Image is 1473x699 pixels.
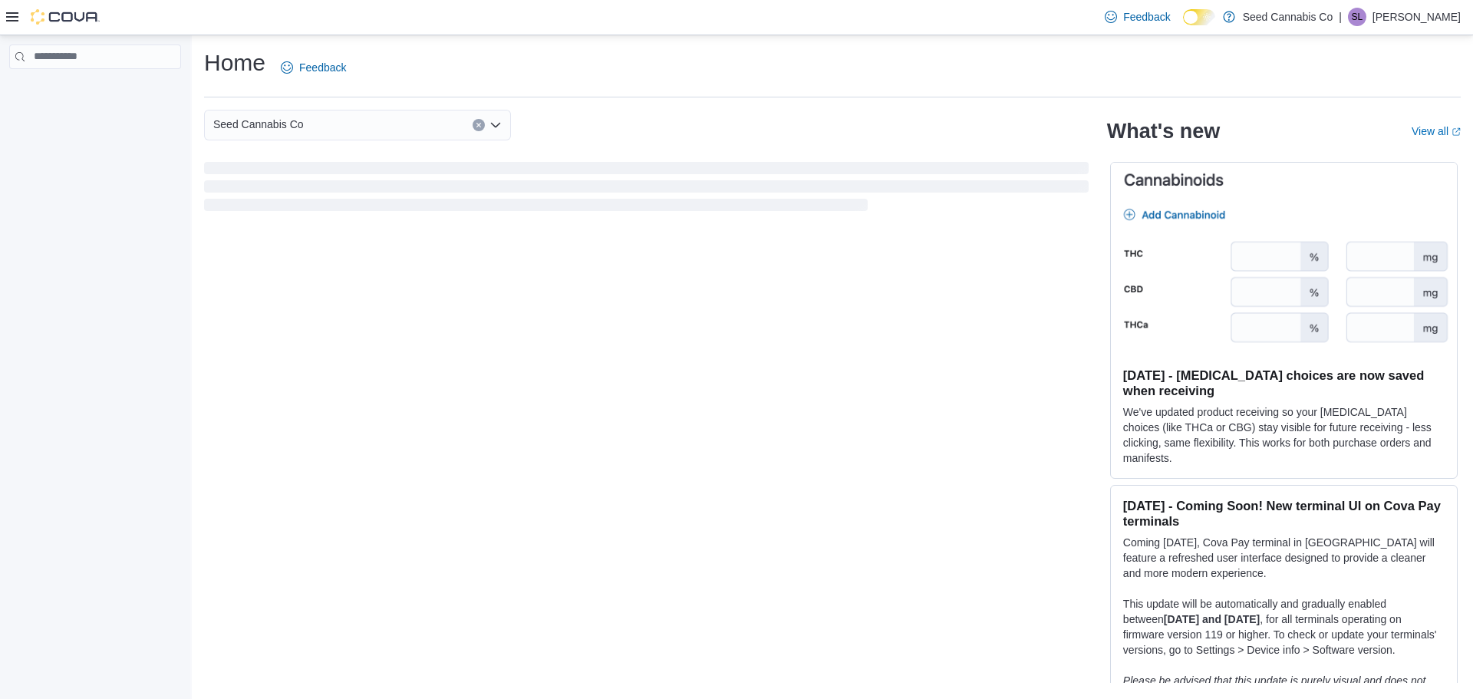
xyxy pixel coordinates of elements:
span: Feedback [299,60,346,75]
h3: [DATE] - Coming Soon! New terminal UI on Cova Pay terminals [1123,498,1445,529]
h1: Home [204,48,265,78]
h3: [DATE] - [MEDICAL_DATA] choices are now saved when receiving [1123,368,1445,398]
span: Loading [204,165,1089,214]
p: Coming [DATE], Cova Pay terminal in [GEOGRAPHIC_DATA] will feature a refreshed user interface des... [1123,535,1445,581]
img: Cova [31,9,100,25]
p: | [1339,8,1342,26]
p: We've updated product receiving so your [MEDICAL_DATA] choices (like THCa or CBG) stay visible fo... [1123,404,1445,466]
span: Seed Cannabis Co [213,115,304,134]
span: SL [1352,8,1363,26]
a: Feedback [1099,2,1176,32]
span: Feedback [1123,9,1170,25]
span: Dark Mode [1183,25,1184,26]
button: Open list of options [489,119,502,131]
p: [PERSON_NAME] [1372,8,1461,26]
h2: What's new [1107,119,1220,143]
button: Clear input [473,119,485,131]
input: Dark Mode [1183,9,1215,25]
div: Shawntel Lunn [1348,8,1366,26]
p: This update will be automatically and gradually enabled between , for all terminals operating on ... [1123,596,1445,658]
nav: Complex example [9,72,181,109]
p: Seed Cannabis Co [1243,8,1333,26]
a: View allExternal link [1412,125,1461,137]
a: Feedback [275,52,352,83]
svg: External link [1452,127,1461,137]
strong: [DATE] and [DATE] [1164,613,1260,625]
